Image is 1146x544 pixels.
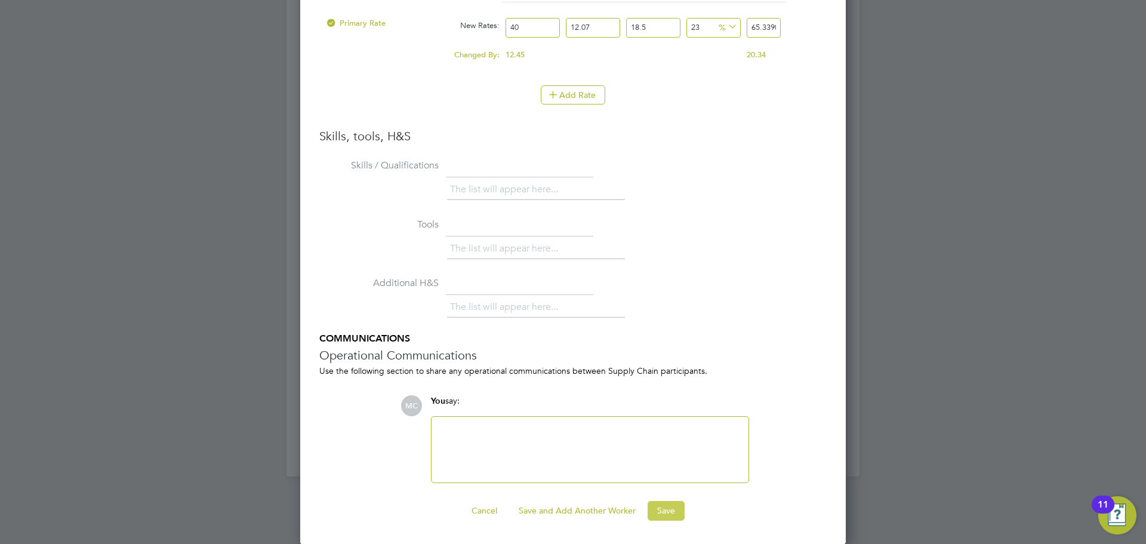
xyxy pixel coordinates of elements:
[325,18,386,28] span: Primary Rate
[431,395,749,416] div: say:
[450,241,563,257] li: The list will appear here...
[1098,505,1108,520] div: 11
[443,14,503,37] div: New Rates:
[322,44,503,66] div: Changed By:
[462,501,507,520] button: Cancel
[319,219,439,231] label: Tools
[450,299,563,315] li: The list will appear here...
[747,50,766,60] span: 20.34
[401,395,422,416] span: MC
[509,501,645,520] button: Save and Add Another Worker
[431,396,445,406] span: You
[450,182,563,198] li: The list will appear here...
[319,365,827,376] div: Use the following section to share any operational communications between Supply Chain participants.
[319,277,439,290] label: Additional H&S
[506,50,525,60] span: 12.45
[319,159,439,172] label: Skills / Qualifications
[648,501,685,520] button: Save
[319,348,827,363] h3: Operational Communications
[319,333,827,345] h5: COMMUNICATIONS
[714,20,739,33] span: %
[319,128,827,144] h3: Skills, tools, H&S
[541,85,605,105] button: Add Rate
[1098,496,1136,534] button: Open Resource Center, 11 new notifications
